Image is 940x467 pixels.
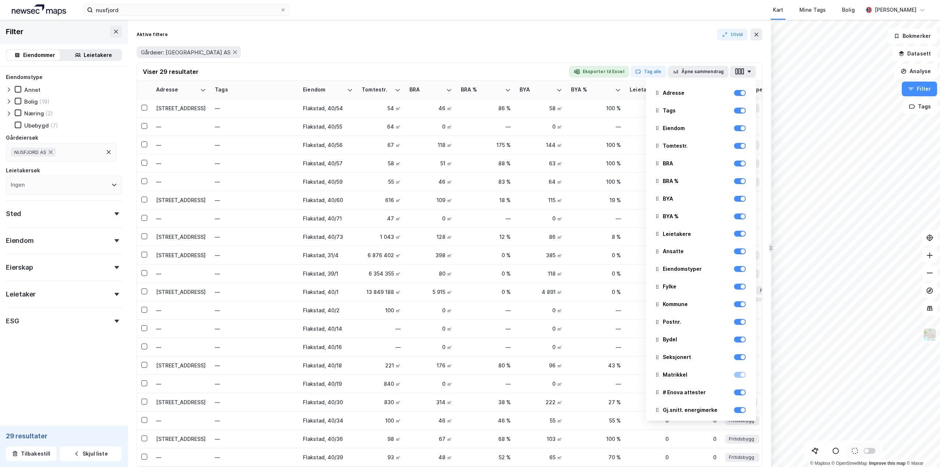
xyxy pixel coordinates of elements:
[571,251,621,259] div: 0 %
[409,380,452,388] div: 0 ㎡
[757,298,777,306] span: Logistikk
[571,86,612,93] div: BYA %
[24,98,38,105] div: Bolig
[461,233,511,241] div: 12 %
[215,305,294,316] div: —
[303,288,353,296] div: Flakstad, 40/1
[571,270,621,277] div: 0 %
[409,398,452,406] div: 314 ㎡
[362,380,401,388] div: 840 ㎡
[156,453,206,461] div: —
[663,230,691,238] div: Leietakere
[409,251,452,259] div: 398 ㎡
[6,317,19,326] div: ESG
[461,270,511,277] div: 0 %
[11,180,25,189] div: Ingen
[461,86,502,93] div: BRA %
[362,398,401,406] div: 830 ㎡
[6,236,34,245] div: Eiendom
[571,178,621,186] div: 100 %
[409,417,452,424] div: 46 ㎡
[362,233,401,241] div: 1 043 ㎡
[677,453,716,461] div: 0
[461,251,511,259] div: 0 %
[520,86,553,93] div: BYA
[215,341,294,353] div: —
[652,367,750,383] div: Matrikkel
[409,86,443,93] div: BRA
[630,435,669,443] div: 0
[6,133,38,142] div: Gårdeiersøk
[409,178,452,186] div: 46 ㎡
[520,159,562,167] div: 63 ㎡
[461,380,511,388] div: —
[303,123,353,130] div: Flakstad, 40/55
[303,104,353,112] div: Flakstad, 40/54
[630,380,669,388] div: 0
[875,6,916,14] div: [PERSON_NAME]
[663,300,688,309] div: Kommune
[303,270,353,277] div: Flakstad, 39/1
[663,89,684,97] div: Adresse
[215,268,294,280] div: —
[520,398,562,406] div: 222 ㎡
[630,417,669,424] div: 0
[362,178,401,186] div: 55 ㎡
[156,398,206,406] div: [STREET_ADDRESS]
[652,331,750,348] div: Bydel
[520,104,562,112] div: 58 ㎡
[215,213,294,224] div: —
[24,122,49,129] div: Ubebygd
[652,226,750,242] div: Leietakere
[362,288,401,296] div: 13 849 188 ㎡
[652,314,750,330] div: Postnr.
[630,233,669,241] div: 0
[652,420,750,445] div: Siste vurderingsdato (Enova)
[409,325,452,333] div: 0 ㎡
[725,86,796,93] div: Eiendomstyper
[630,398,669,406] div: 0
[799,6,826,14] div: Mine Tags
[652,296,750,312] div: Kommune
[652,173,750,189] div: BRA %
[362,86,392,93] div: Tomtestr.
[663,317,681,326] div: Postnr.
[729,435,754,443] span: Fritidsbygg
[215,121,294,133] div: —
[520,288,562,296] div: 4 891 ㎡
[303,251,353,259] div: Flakstad, 31/4
[362,306,401,314] div: 100 ㎡
[630,306,669,314] div: 0
[215,86,294,93] div: Tags
[46,110,53,117] div: (2)
[663,106,676,115] div: Tags
[903,432,940,467] div: Kontrollprogram for chat
[569,66,629,78] button: Eksporter til Excel
[409,123,452,130] div: 0 ㎡
[892,46,937,61] button: Datasett
[520,123,562,130] div: 0 ㎡
[520,417,562,424] div: 55 ㎡
[409,270,452,277] div: 80 ㎡
[156,251,206,259] div: [STREET_ADDRESS]
[571,141,621,149] div: 100 %
[362,251,401,259] div: 6 876 402 ㎡
[215,158,294,169] div: —
[887,29,937,43] button: Bokmerker
[520,215,562,222] div: 0 ㎡
[215,231,294,243] div: —
[571,233,621,241] div: 8 %
[6,446,57,461] button: Tilbakestill
[902,82,937,96] button: Filter
[630,343,669,351] div: 0
[903,432,940,467] iframe: Chat Widget
[461,306,511,314] div: —
[24,110,44,117] div: Næring
[663,406,717,414] div: Gj.snitt. energimerke
[630,288,669,296] div: 0
[156,233,206,241] div: [STREET_ADDRESS]
[461,104,511,112] div: 86 %
[652,208,750,224] div: BYA %
[461,123,511,130] div: —
[215,286,294,298] div: —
